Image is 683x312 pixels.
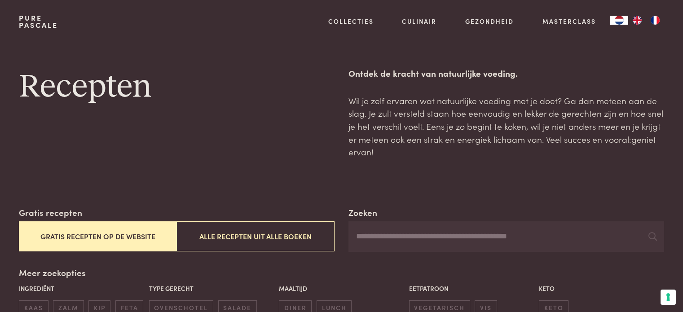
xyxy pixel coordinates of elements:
ul: Language list [628,16,664,25]
a: EN [628,16,646,25]
label: Gratis recepten [19,206,82,219]
p: Maaltijd [279,284,404,293]
div: Language [610,16,628,25]
a: Masterclass [542,17,596,26]
a: Gezondheid [465,17,514,26]
p: Eetpatroon [409,284,534,293]
a: Collecties [328,17,374,26]
button: Alle recepten uit alle boeken [176,221,334,251]
a: NL [610,16,628,25]
p: Ingrediënt [19,284,144,293]
strong: Ontdek de kracht van natuurlijke voeding. [348,67,518,79]
a: PurePascale [19,14,58,29]
a: FR [646,16,664,25]
p: Keto [539,284,664,293]
h1: Recepten [19,67,334,107]
p: Wil je zelf ervaren wat natuurlijke voeding met je doet? Ga dan meteen aan de slag. Je zult verst... [348,94,664,158]
button: Gratis recepten op de website [19,221,176,251]
label: Zoeken [348,206,377,219]
a: Culinair [402,17,436,26]
p: Type gerecht [149,284,274,293]
aside: Language selected: Nederlands [610,16,664,25]
button: Uw voorkeuren voor toestemming voor trackingtechnologieën [661,290,676,305]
